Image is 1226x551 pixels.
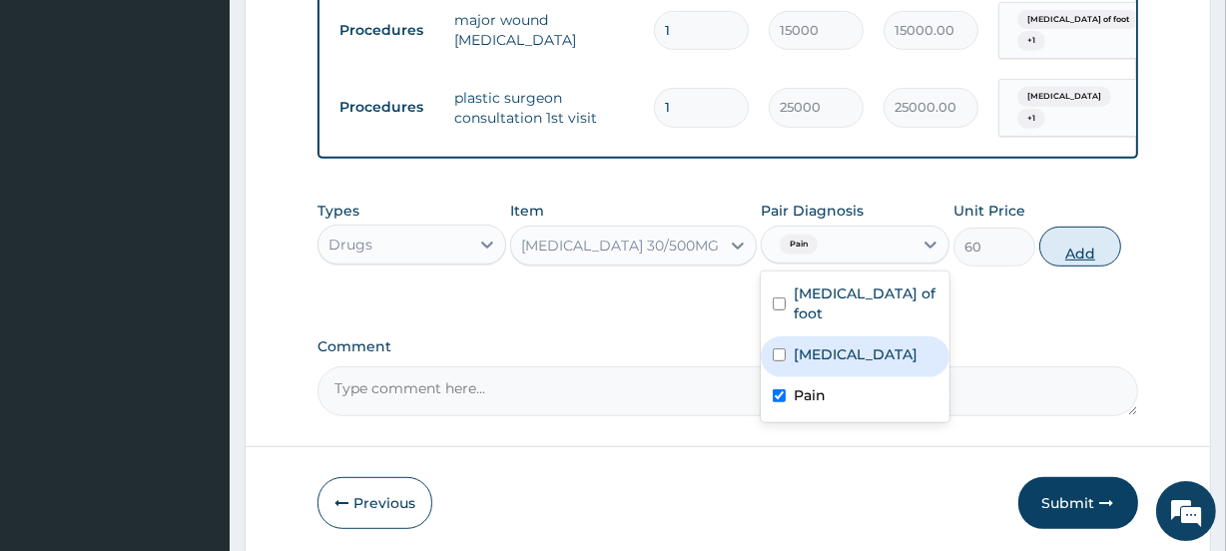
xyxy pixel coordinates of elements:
[116,155,276,356] span: We're online!
[317,203,359,220] label: Types
[510,201,544,221] label: Item
[329,89,444,126] td: Procedures
[953,201,1025,221] label: Unit Price
[1018,477,1138,529] button: Submit
[1039,227,1121,267] button: Add
[794,283,937,323] label: [MEDICAL_DATA] of foot
[761,201,864,221] label: Pair Diagnosis
[328,235,372,255] div: Drugs
[317,477,432,529] button: Previous
[1017,10,1139,30] span: [MEDICAL_DATA] of foot
[104,112,335,138] div: Chat with us now
[794,385,826,405] label: Pain
[521,236,719,256] div: [MEDICAL_DATA] 30/500MG
[1017,31,1045,51] span: + 1
[1017,87,1111,107] span: [MEDICAL_DATA]
[37,100,81,150] img: d_794563401_company_1708531726252_794563401
[1017,109,1045,129] span: + 1
[10,351,380,421] textarea: Type your message and hit 'Enter'
[444,78,644,138] td: plastic surgeon consultation 1st visit
[780,235,818,255] span: Pain
[317,338,1137,355] label: Comment
[329,12,444,49] td: Procedures
[327,10,375,58] div: Minimize live chat window
[794,344,918,364] label: [MEDICAL_DATA]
